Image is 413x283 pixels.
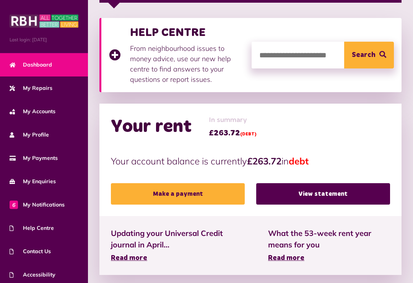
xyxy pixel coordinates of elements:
a: Make a payment [111,183,245,205]
img: MyRBH [10,13,78,29]
span: Last login: [DATE] [10,36,78,43]
span: Dashboard [10,61,52,69]
button: Search [344,42,394,68]
span: My Repairs [10,84,52,92]
a: View statement [256,183,390,205]
span: (DEBT) [240,132,257,137]
span: Read more [111,255,147,262]
span: My Notifications [10,201,65,209]
a: What the 53-week rent year means for you Read more [268,228,390,263]
span: 6 [10,200,18,209]
span: My Profile [10,131,49,139]
span: My Payments [10,154,58,162]
h3: HELP CENTRE [130,26,244,39]
span: In summary [209,115,257,125]
h2: Your rent [111,116,192,138]
a: Updating your Universal Credit journal in April... Read more [111,228,245,263]
span: Search [352,42,376,68]
p: From neighbourhood issues to money advice, use our new help centre to find answers to your questi... [130,43,244,85]
span: Read more [268,255,304,262]
span: Updating your Universal Credit journal in April... [111,228,245,250]
span: My Accounts [10,107,55,115]
span: Contact Us [10,247,51,255]
span: debt [289,155,309,167]
span: Help Centre [10,224,54,232]
span: Accessibility [10,271,55,279]
strong: £263.72 [247,155,281,167]
span: £263.72 [209,127,257,139]
span: My Enquiries [10,177,56,185]
p: Your account balance is currently in [111,154,390,168]
span: What the 53-week rent year means for you [268,228,390,250]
